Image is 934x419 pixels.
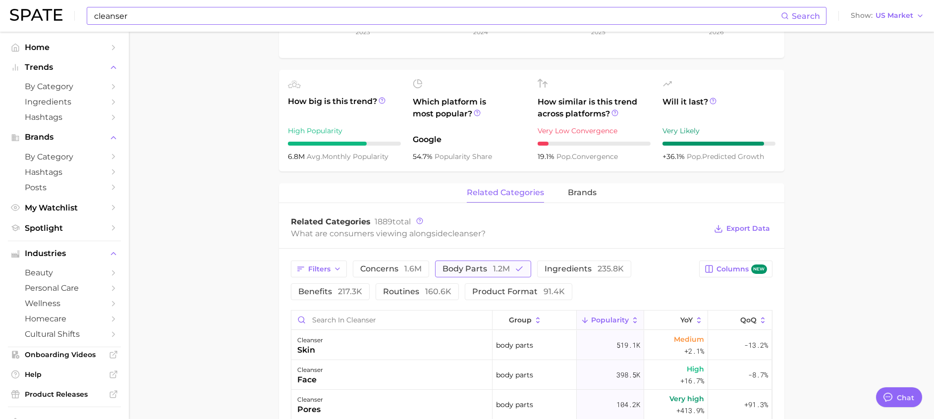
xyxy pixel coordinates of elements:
span: +91.3% [744,399,768,411]
a: by Category [8,79,121,94]
span: wellness [25,299,104,308]
span: predicted growth [687,152,764,161]
span: body parts [496,399,533,411]
img: SPATE [10,9,62,21]
div: skin [297,344,323,356]
div: face [297,374,323,386]
span: Help [25,370,104,379]
span: new [751,264,767,274]
span: homecare [25,314,104,323]
a: wellness [8,296,121,311]
span: Hashtags [25,167,104,177]
span: Hashtags [25,112,104,122]
a: Product Releases [8,387,121,402]
a: My Watchlist [8,200,121,215]
span: monthly popularity [307,152,388,161]
span: beauty [25,268,104,277]
span: US Market [876,13,913,18]
button: group [493,311,577,330]
span: Trends [25,63,104,72]
abbr: popularity index [687,152,702,161]
span: 160.6k [425,287,451,296]
div: 1 / 10 [538,142,651,146]
span: YoY [680,316,693,324]
span: +36.1% [662,152,687,161]
tspan: 2023 [355,28,370,36]
input: Search here for a brand, industry, or ingredient [93,7,781,24]
span: 217.3k [338,287,362,296]
span: body parts [442,265,510,273]
a: Hashtags [8,164,121,180]
span: body parts [496,369,533,381]
button: Trends [8,60,121,75]
span: Onboarding Videos [25,350,104,359]
span: Filters [308,265,330,273]
span: +413.9% [676,405,704,417]
span: ingredients [545,265,624,273]
tspan: 2025 [591,28,605,36]
a: Onboarding Videos [8,347,121,362]
button: ShowUS Market [848,9,927,22]
a: by Category [8,149,121,164]
span: 1889 [375,217,392,226]
div: 9 / 10 [662,142,775,146]
a: Ingredients [8,94,121,109]
span: How big is this trend? [288,96,401,120]
span: Search [792,11,820,21]
input: Search in cleanser [291,311,492,329]
span: Industries [25,249,104,258]
button: Industries [8,246,121,261]
span: 54.7% [413,152,435,161]
span: -8.7% [748,369,768,381]
button: Brands [8,130,121,145]
button: Filters [291,261,347,277]
span: Popularity [591,316,629,324]
span: cleanser [448,229,481,238]
span: Medium [674,333,704,345]
span: 19.1% [538,152,556,161]
div: Very Likely [662,125,775,137]
div: High Popularity [288,125,401,137]
button: Popularity [577,311,644,330]
span: personal care [25,283,104,293]
a: Home [8,40,121,55]
button: QoQ [708,311,771,330]
span: 1.6m [404,264,422,273]
span: Show [851,13,873,18]
span: Brands [25,133,104,142]
a: personal care [8,280,121,296]
a: cultural shifts [8,326,121,342]
span: 398.5k [616,369,640,381]
span: popularity share [435,152,492,161]
div: cleanser [297,364,323,376]
a: homecare [8,311,121,326]
abbr: average [307,152,322,161]
span: Ingredients [25,97,104,106]
span: My Watchlist [25,203,104,212]
button: Columnsnew [699,261,772,277]
span: by Category [25,82,104,91]
span: Product Releases [25,390,104,399]
div: pores [297,404,323,416]
span: Posts [25,183,104,192]
span: product format [472,288,565,296]
div: cleanser [297,394,323,406]
span: 104.2k [616,399,640,411]
a: Hashtags [8,109,121,125]
span: convergence [556,152,618,161]
span: Which platform is most popular? [413,96,526,129]
div: Very Low Convergence [538,125,651,137]
a: Help [8,367,121,382]
span: QoQ [740,316,757,324]
span: 1.2m [493,264,510,273]
span: routines [383,288,451,296]
div: 7 / 10 [288,142,401,146]
tspan: 2026 [709,28,723,36]
span: Will it last? [662,96,775,120]
span: Google [413,134,526,146]
span: Very high [669,393,704,405]
span: Related Categories [291,217,371,226]
span: brands [568,188,597,197]
span: -13.2% [744,339,768,351]
span: Columns [716,264,767,274]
